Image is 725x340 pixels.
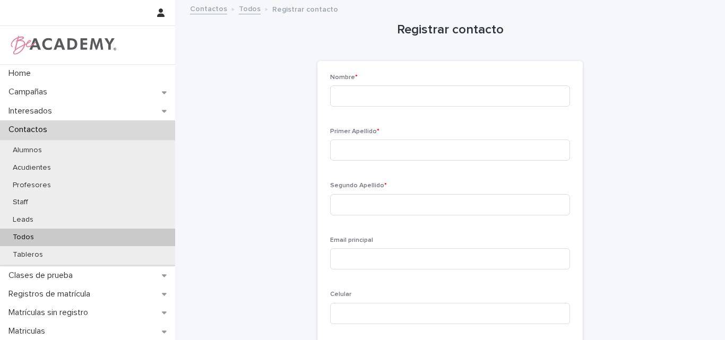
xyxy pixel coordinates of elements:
img: WPrjXfSUmiLcdUfaYY4Q [8,34,117,56]
span: Primer Apellido [330,128,379,135]
span: Nombre [330,74,358,81]
span: Email principal [330,237,373,243]
p: Interesados [4,106,61,116]
h1: Registrar contacto [317,22,583,38]
p: Tableros [4,250,51,259]
p: Leads [4,215,42,224]
a: Contactos [190,2,227,14]
p: Matriculas [4,326,54,336]
span: Segundo Apellido [330,182,387,189]
p: Todos [4,233,42,242]
p: Alumnos [4,146,50,155]
a: Todos [239,2,261,14]
p: Campañas [4,87,56,97]
p: Contactos [4,125,56,135]
span: Celular [330,291,351,298]
p: Acudientes [4,163,59,172]
p: Profesores [4,181,59,190]
p: Matrículas sin registro [4,308,97,318]
p: Registros de matrícula [4,289,99,299]
p: Home [4,68,39,79]
p: Registrar contacto [272,3,338,14]
p: Clases de prueba [4,271,81,281]
p: Staff [4,198,37,207]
